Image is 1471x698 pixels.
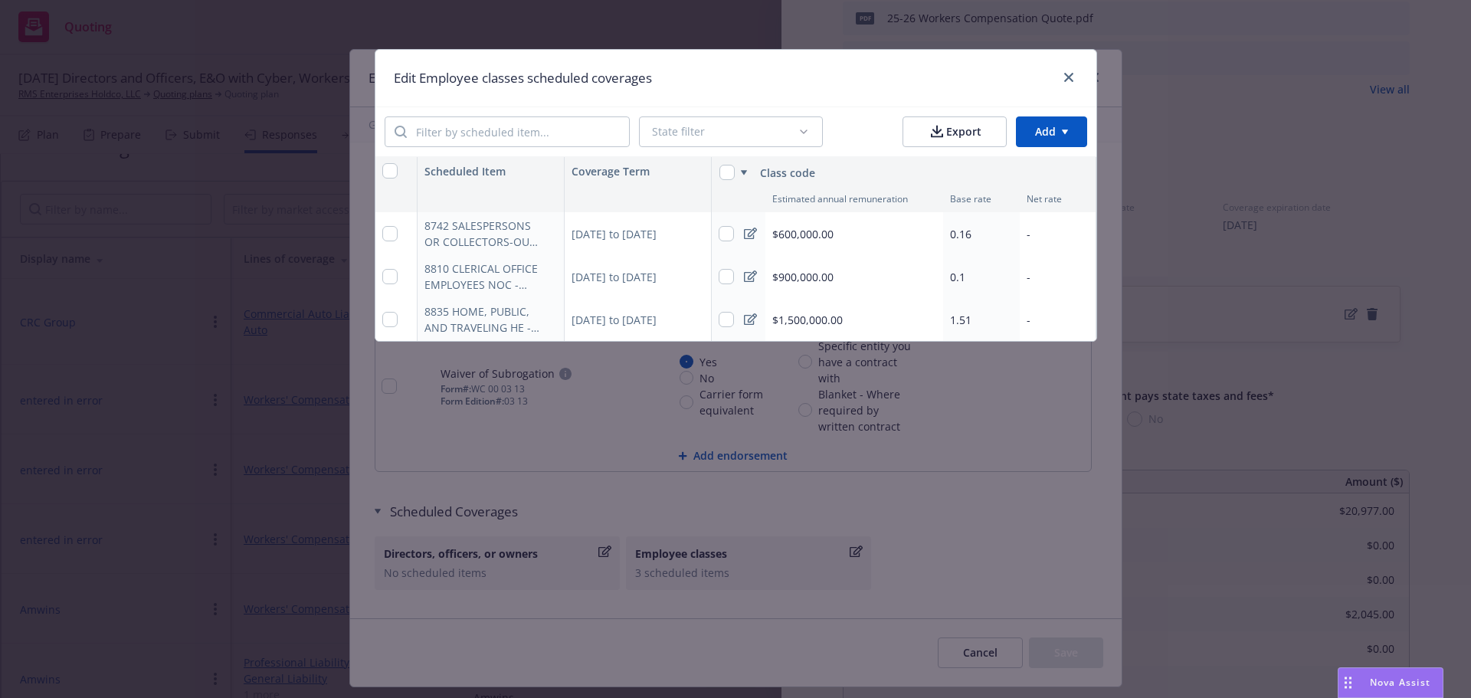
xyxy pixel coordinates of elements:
[382,226,398,241] input: Select
[1020,185,1096,212] div: Net rate
[1027,227,1030,241] span: -
[1027,270,1030,284] span: -
[562,185,566,212] button: Resize column
[1027,313,1030,327] span: -
[424,218,539,250] div: 8742 SALESPERSONS OR COLLECTORS-OUT - (Colorado)
[424,261,539,293] div: 8810 CLERICAL OFFICE EMPLOYEES NOC - (Colorado)
[1338,668,1358,697] div: Drag to move
[382,269,398,284] input: Select
[719,269,734,284] input: Select
[772,269,834,285] span: $900,000.00
[565,157,712,185] div: Coverage Term
[709,185,713,212] button: Resize column
[719,312,734,327] input: Select
[565,298,712,341] div: [DATE] to [DATE]
[1338,667,1443,698] button: Nova Assist
[382,312,398,327] input: Select
[1017,185,1021,212] button: Resize column
[950,227,971,241] span: 0.16
[719,165,735,180] input: Select all
[950,270,965,284] span: 0.1
[940,185,945,212] button: Resize column
[1060,68,1078,87] a: close
[394,68,652,88] h1: Edit Employee classes scheduled coverages
[903,116,1007,147] button: Export
[943,185,1020,212] div: Base rate
[950,313,971,327] span: 1.51
[1093,185,1098,212] button: Resize column
[565,212,712,255] div: [DATE] to [DATE]
[1035,124,1056,139] span: Add
[760,165,1060,181] div: Class code
[1370,676,1430,689] span: Nova Assist
[565,255,712,298] div: [DATE] to [DATE]
[772,312,843,328] span: $1,500,000.00
[719,226,734,241] input: Select
[765,185,943,212] div: Estimated annual remuneration
[772,226,834,242] span: $600,000.00
[418,157,565,185] div: Scheduled Item
[424,303,539,336] div: 8835 HOME, PUBLIC, AND TRAVELING HE - (Colorado)
[652,124,798,139] div: State filter
[395,126,407,138] svg: Search
[1016,116,1087,147] button: Add
[407,117,629,146] input: Filter by scheduled item...
[382,163,398,179] input: Select all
